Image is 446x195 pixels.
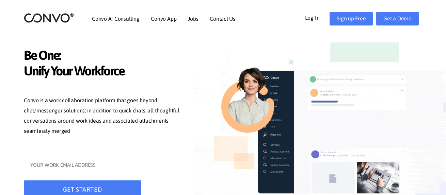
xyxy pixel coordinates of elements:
[24,95,184,138] p: Convo is a work collaboration platform that goes beyond chat/messenger solutions; in addition to ...
[24,155,141,175] input: YOUR WORK EMAIL ADDRESS
[376,12,419,25] a: Get a Demo
[151,16,176,21] a: Convo App
[24,63,184,81] span: Unify Your Workforce
[24,48,184,65] span: Be One:
[92,16,139,21] a: Convo AI Consulting
[330,12,373,25] a: Sign up Free
[305,12,330,23] a: Log In
[188,16,198,21] a: Jobs
[210,16,235,21] a: Contact Us
[24,13,74,23] img: logo_2.png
